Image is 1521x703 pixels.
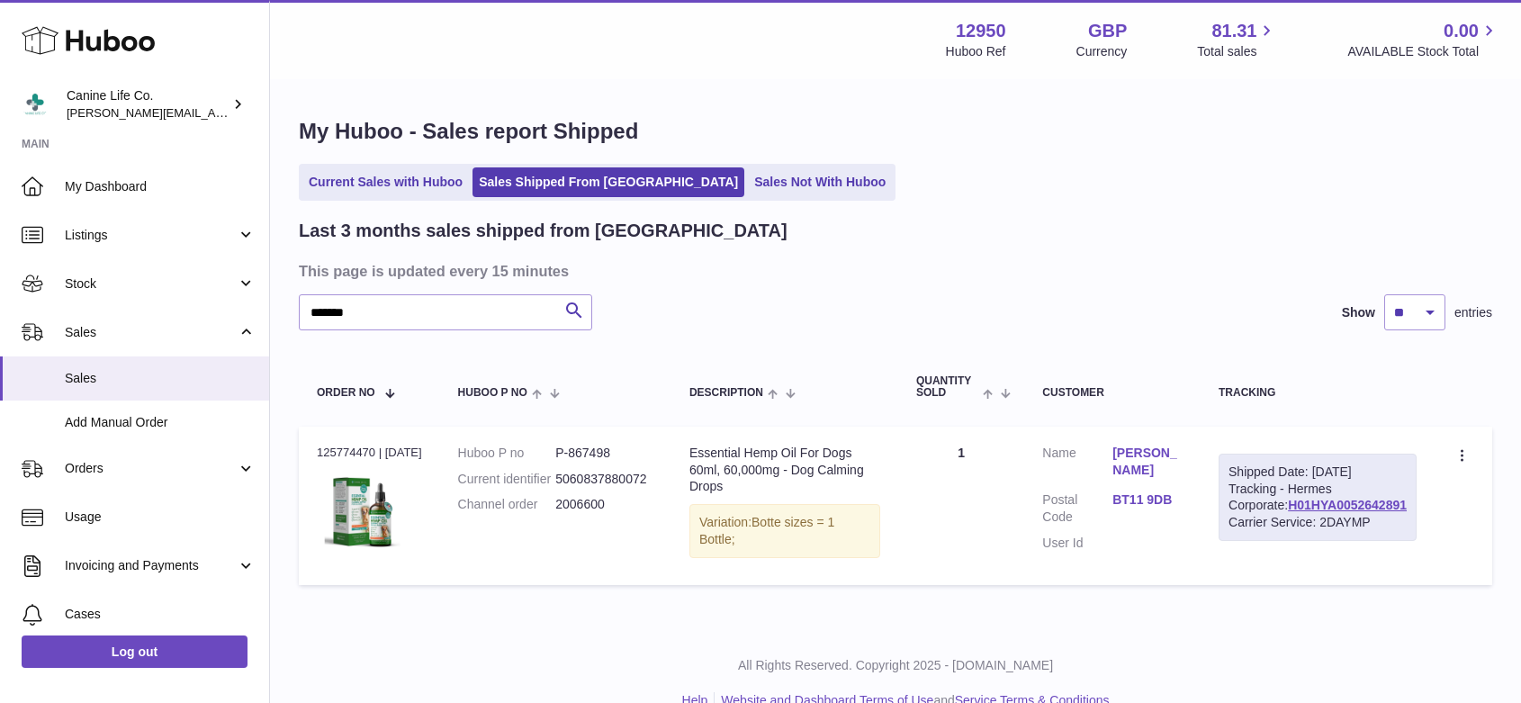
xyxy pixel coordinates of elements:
[65,557,237,574] span: Invoicing and Payments
[67,87,229,122] div: Canine Life Co.
[458,445,556,462] dt: Huboo P no
[284,657,1507,674] p: All Rights Reserved. Copyright 2025 - [DOMAIN_NAME]
[689,504,880,558] div: Variation:
[1088,19,1127,43] strong: GBP
[1228,464,1407,481] div: Shipped Date: [DATE]
[22,635,247,668] a: Log out
[1288,498,1407,512] a: H01HYA0052642891
[555,496,653,513] dd: 2006600
[1347,43,1499,60] span: AVAILABLE Stock Total
[1112,445,1183,479] a: [PERSON_NAME]
[1197,43,1277,60] span: Total sales
[689,445,880,496] div: Essential Hemp Oil For Dogs 60ml, 60,000mg - Dog Calming Drops
[1042,387,1183,399] div: Customer
[458,471,556,488] dt: Current identifier
[65,414,256,431] span: Add Manual Order
[1197,19,1277,60] a: 81.31 Total sales
[555,445,653,462] dd: P-867498
[1347,19,1499,60] a: 0.00 AVAILABLE Stock Total
[689,387,763,399] span: Description
[65,509,256,526] span: Usage
[67,105,361,120] span: [PERSON_NAME][EMAIL_ADDRESS][DOMAIN_NAME]
[65,227,237,244] span: Listings
[299,219,787,243] h2: Last 3 months sales shipped from [GEOGRAPHIC_DATA]
[1112,491,1183,509] a: BT11 9DB
[1042,535,1112,552] dt: User Id
[1219,387,1417,399] div: Tracking
[1042,491,1112,526] dt: Postal Code
[458,496,556,513] dt: Channel order
[956,19,1006,43] strong: 12950
[65,178,256,195] span: My Dashboard
[65,370,256,387] span: Sales
[302,167,469,197] a: Current Sales with Huboo
[1342,304,1375,321] label: Show
[946,43,1006,60] div: Huboo Ref
[65,460,237,477] span: Orders
[472,167,744,197] a: Sales Shipped From [GEOGRAPHIC_DATA]
[65,606,256,623] span: Cases
[1042,445,1112,483] dt: Name
[317,466,407,556] img: clsg-1-pack-shot-in-2000x2000px.jpg
[299,261,1488,281] h3: This page is updated every 15 minutes
[1219,454,1417,542] div: Tracking - Hermes Corporate:
[699,515,834,546] span: Botte sizes = 1 Bottle;
[1454,304,1492,321] span: entries
[458,387,527,399] span: Huboo P no
[898,427,1024,585] td: 1
[1076,43,1128,60] div: Currency
[916,375,978,399] span: Quantity Sold
[317,445,422,461] div: 125774470 | [DATE]
[748,167,892,197] a: Sales Not With Huboo
[1211,19,1256,43] span: 81.31
[299,117,1492,146] h1: My Huboo - Sales report Shipped
[1444,19,1479,43] span: 0.00
[1228,514,1407,531] div: Carrier Service: 2DAYMP
[555,471,653,488] dd: 5060837880072
[317,387,375,399] span: Order No
[22,91,49,118] img: kevin@clsgltd.co.uk
[65,324,237,341] span: Sales
[65,275,237,293] span: Stock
